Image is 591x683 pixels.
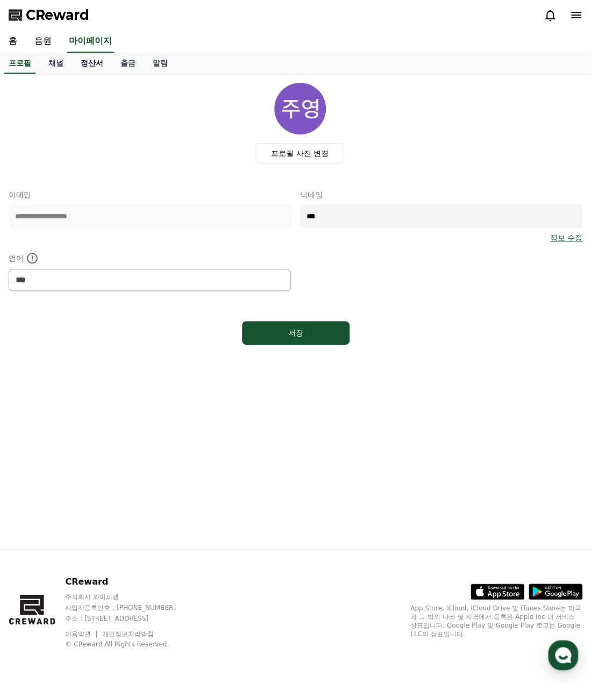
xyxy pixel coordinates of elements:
[3,341,71,368] a: 홈
[166,357,179,366] span: 설정
[71,341,139,368] a: 대화
[34,357,40,366] span: 홈
[274,83,326,134] img: profile_image
[550,232,582,243] a: 정보 수정
[112,53,144,74] a: 출금
[26,6,89,24] span: CReward
[65,630,99,638] a: 이용약관
[26,30,60,53] a: 음원
[9,6,89,24] a: CReward
[410,604,582,638] p: App Store, iCloud, iCloud Drive 및 iTunes Store는 미국과 그 밖의 나라 및 지역에서 등록된 Apple Inc.의 서비스 상표입니다. Goo...
[67,30,114,53] a: 마이페이지
[144,53,176,74] a: 알림
[264,328,328,338] div: 저장
[255,143,344,163] label: 프로필 사진 변경
[65,640,196,649] p: © CReward All Rights Reserved.
[9,189,291,200] p: 이메일
[40,53,72,74] a: 채널
[300,189,583,200] p: 닉네임
[139,341,207,368] a: 설정
[65,603,196,612] p: 사업자등록번호 : [PHONE_NUMBER]
[242,321,350,345] button: 저장
[9,252,291,265] p: 언어
[65,614,196,623] p: 주소 : [STREET_ADDRESS]
[98,358,111,366] span: 대화
[4,53,35,74] a: 프로필
[65,593,196,601] p: 주식회사 와이피랩
[72,53,112,74] a: 정산서
[65,575,196,588] p: CReward
[102,630,154,638] a: 개인정보처리방침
